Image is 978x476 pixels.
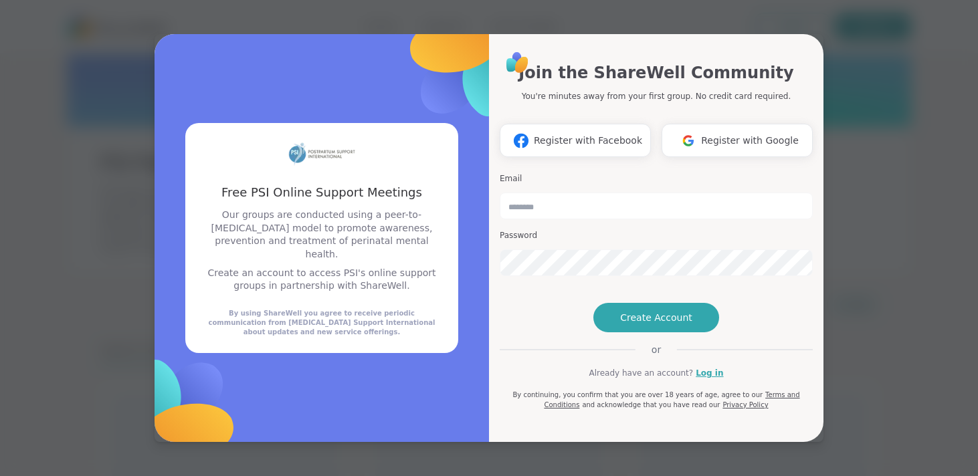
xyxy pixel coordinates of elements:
img: ShareWell Logo [502,47,532,78]
h1: Join the ShareWell Community [518,61,793,85]
span: Create Account [620,311,692,324]
button: Register with Google [662,124,813,157]
button: Register with Facebook [500,124,651,157]
a: Log in [696,367,723,379]
span: Register with Facebook [534,134,642,148]
span: or [635,343,677,356]
span: Already have an account? [589,367,693,379]
p: You're minutes away from your first group. No credit card required. [522,90,791,102]
img: partner logo [288,139,355,168]
img: ShareWell Logomark [676,128,701,153]
p: Create an account to access PSI's online support groups in partnership with ShareWell. [201,267,442,293]
a: Terms and Conditions [544,391,799,408]
h3: Password [500,230,813,241]
p: Our groups are conducted using a peer-to-[MEDICAL_DATA] model to promote awareness, prevention an... [201,209,442,261]
span: and acknowledge that you have read our [582,401,720,408]
h3: Free PSI Online Support Meetings [201,184,442,201]
div: By using ShareWell you agree to receive periodic communication from [MEDICAL_DATA] Support Intern... [201,309,442,337]
span: By continuing, you confirm that you are over 18 years of age, agree to our [512,391,763,398]
span: Register with Google [701,134,799,148]
button: Create Account [593,303,719,332]
img: ShareWell Logomark [508,128,534,153]
h3: Email [500,173,813,185]
a: Privacy Policy [722,401,768,408]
